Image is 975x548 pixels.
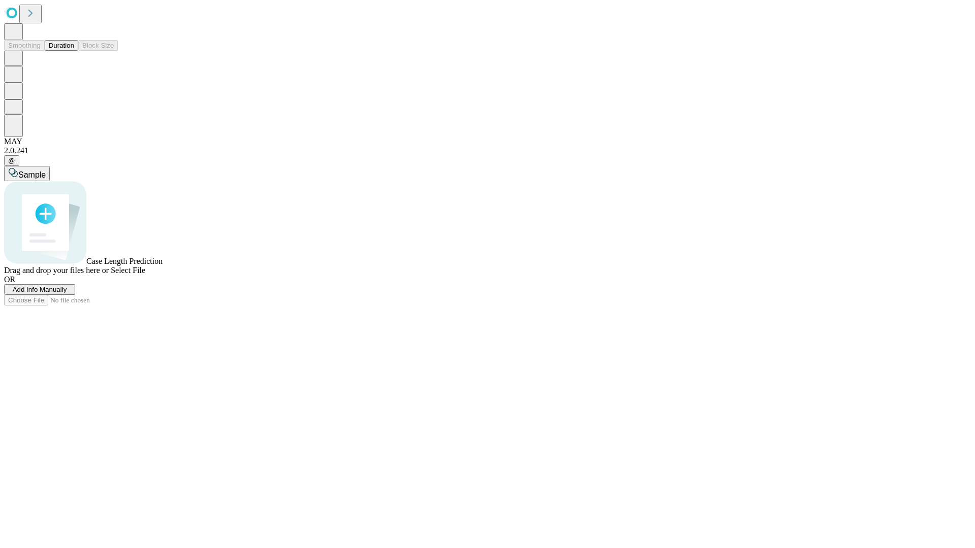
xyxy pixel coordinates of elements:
[8,157,15,164] span: @
[4,155,19,166] button: @
[78,40,118,51] button: Block Size
[18,170,46,179] span: Sample
[4,146,971,155] div: 2.0.241
[86,257,162,265] span: Case Length Prediction
[4,166,50,181] button: Sample
[13,286,67,293] span: Add Info Manually
[4,40,45,51] button: Smoothing
[45,40,78,51] button: Duration
[4,266,109,275] span: Drag and drop your files here or
[4,284,75,295] button: Add Info Manually
[4,275,15,284] span: OR
[111,266,145,275] span: Select File
[4,137,971,146] div: MAY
